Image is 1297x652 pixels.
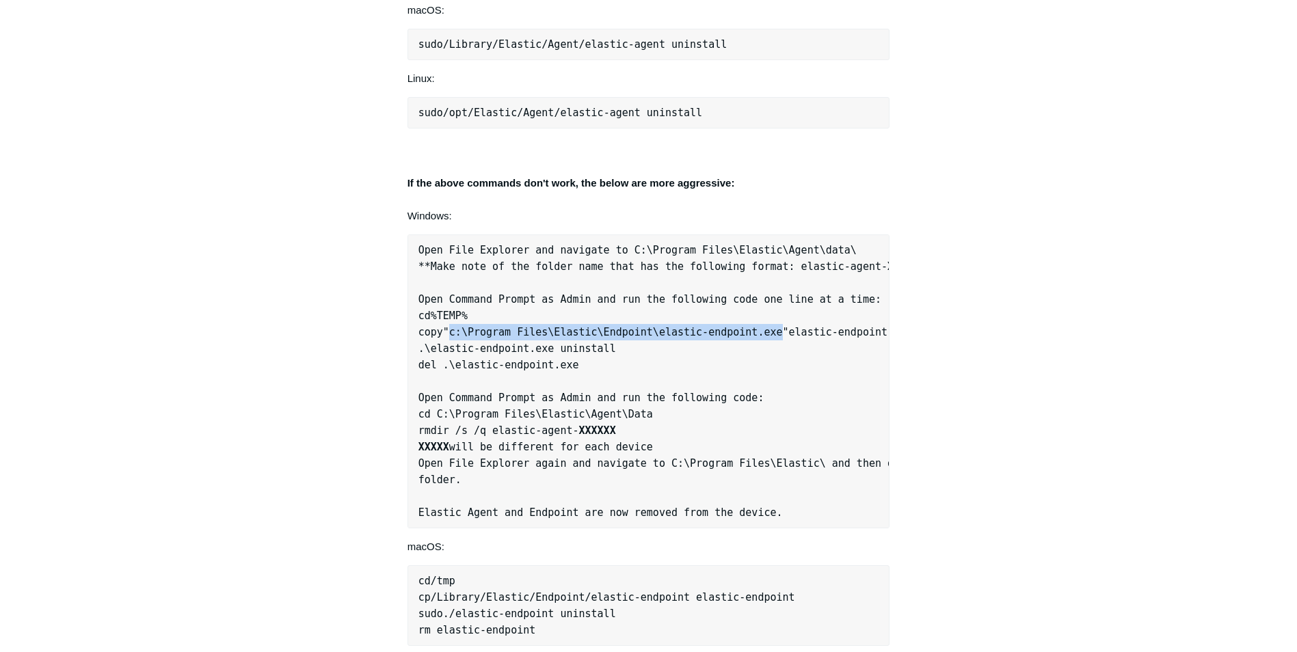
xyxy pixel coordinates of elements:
span: - [604,107,610,119]
span: cd [418,575,431,587]
span: / [480,591,486,603]
span: - [474,342,480,355]
span: elastic [585,38,628,51]
span: / [579,38,585,51]
span: - [498,608,505,620]
span: / [585,591,591,603]
span: Elastic [474,107,517,119]
span: / [468,107,474,119]
strong: XXXXX [418,441,449,453]
strong: XXXXXX [579,424,616,437]
span: / [431,575,437,587]
span: sudo [418,107,443,119]
strong: If the above commands don't work, the below are more aggressive: [407,177,735,189]
span: / [517,107,523,119]
span: sudo [418,38,443,51]
span: del [418,359,437,371]
span: Library [437,591,480,603]
span: . [418,342,425,355]
p: macOS: [407,2,890,18]
span: elastic [560,107,603,119]
span: . [443,359,449,371]
span: - [480,624,486,636]
span: . [554,359,560,371]
span: / [443,38,449,51]
span: elastic [591,591,634,603]
span: opt [449,107,468,119]
span: / [431,591,437,603]
span: / [541,38,548,51]
p: Linux: [407,70,890,87]
span: / [492,38,498,51]
span: % [462,310,468,322]
span: . [887,326,894,338]
span: endpoint [486,624,535,636]
span: - [628,38,634,51]
span: / [443,107,449,119]
span: endpoint elastic [641,591,740,603]
span: % [431,310,437,322]
span: agent uninstall [634,38,727,51]
span: Library [449,38,492,51]
span: - [634,591,641,603]
span: Agent [548,38,578,51]
span: / [529,591,535,603]
span: agent uninstall [610,107,702,119]
span: Endpoint [535,591,585,603]
span: tmp cp [418,575,455,603]
span: "c:\Program Files\Elastic\Endpoint\elastic-endpoint.exe" [443,326,789,338]
span: - [832,326,838,338]
span: elastic [455,608,498,620]
span: Agent [523,107,554,119]
span: endpoint uninstall rm elastic [418,608,616,636]
span: Elastic [486,591,529,603]
span: - [739,591,745,603]
span: ./ [443,608,455,620]
span: - [498,359,505,371]
p: macOS: [407,539,890,555]
span: . [529,342,535,355]
span: Open File Explorer and navigate to C:\Program Files\Elastic\Agent\data\ **Make note of the folder... [418,244,987,486]
p: Windows: [407,175,890,224]
span: Elastic Agent and Endpoint are now removed from the device. [418,506,783,519]
span: / [554,107,560,119]
strong: XXXXXX [887,260,924,273]
span: Elastic [498,38,541,51]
